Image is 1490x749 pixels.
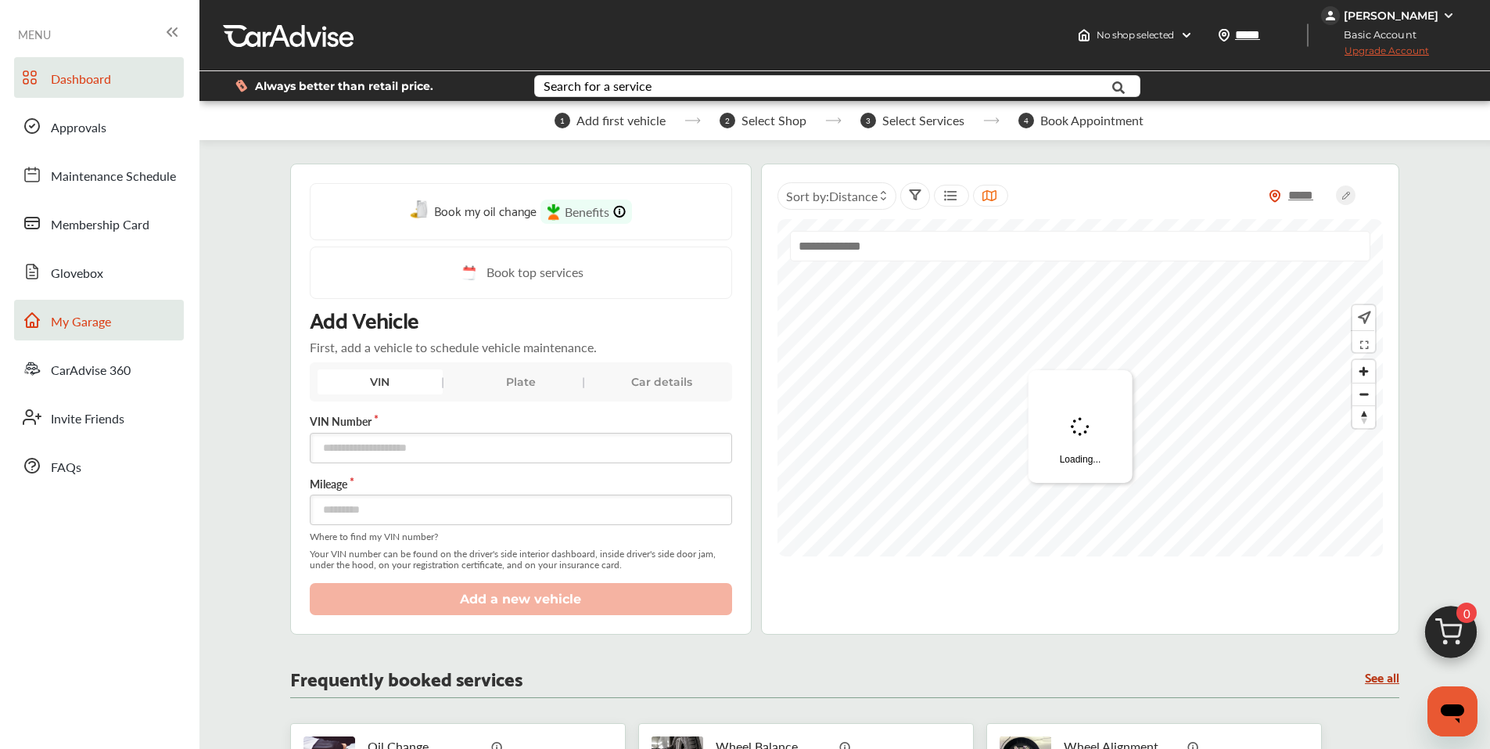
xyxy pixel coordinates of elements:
span: Select Shop [741,113,806,128]
span: Dashboard [51,70,111,90]
span: Add first vehicle [576,113,666,128]
a: FAQs [14,445,184,486]
span: Maintenance Schedule [51,167,176,187]
span: 0 [1456,603,1477,623]
span: Benefits [565,203,609,221]
img: jVpblrzwTbfkPYzPPzSLxeg0AAAAASUVORK5CYII= [1321,6,1340,25]
span: Reset bearing to north [1352,406,1375,428]
a: Approvals [14,106,184,146]
img: header-down-arrow.9dd2ce7d.svg [1180,29,1193,41]
a: Invite Friends [14,397,184,438]
span: Membership Card [51,215,149,236]
span: FAQs [51,458,81,478]
img: cal_icon.0803b883.svg [458,263,479,283]
img: stepper-arrow.e24c07c6.svg [684,117,701,124]
span: Where to find my VIN number? [310,531,732,542]
span: 4 [1018,113,1034,128]
p: First, add a vehicle to schedule vehicle maintenance. [310,338,597,356]
img: oil-change.e5047c97.svg [410,200,430,220]
img: header-home-logo.8d720a4f.svg [1078,29,1090,41]
a: Glovebox [14,251,184,292]
div: VIN [318,369,443,394]
a: CarAdvise 360 [14,348,184,389]
img: recenter.ce011a49.svg [1355,309,1371,326]
img: location_vector.a44bc228.svg [1218,29,1230,41]
span: 3 [860,113,876,128]
div: Search for a service [544,80,652,92]
a: Membership Card [14,203,184,243]
div: Loading... [1029,370,1133,483]
span: MENU [18,28,51,41]
a: See all [1365,670,1399,683]
span: Distance [829,187,878,205]
p: Add Vehicle [310,305,418,332]
span: My Garage [51,312,111,333]
img: dollor_label_vector.a70140d1.svg [235,79,247,92]
label: VIN Number [310,413,732,429]
a: My Garage [14,300,184,340]
img: WGsFRI8htEPBVLJbROoPRyZpYNWhNONpIPPETTm6eUC0GeLEiAAAAAElFTkSuQmCC [1442,9,1455,22]
span: Always better than retail price. [255,81,433,92]
span: Invite Friends [51,409,124,430]
span: Book top services [486,263,583,283]
span: No shop selected [1097,29,1174,41]
span: Book my oil change [434,200,537,221]
iframe: Button to launch messaging window [1427,686,1477,736]
button: Reset bearing to north [1352,405,1375,428]
span: Approvals [51,118,106,139]
button: Zoom in [1352,360,1375,383]
canvas: Map [777,219,1384,556]
span: CarAdvise 360 [51,361,131,381]
a: Book top services [310,247,732,299]
span: Your VIN number can be found on the driver's side interior dashboard, inside driver's side door j... [310,549,732,571]
div: [PERSON_NAME] [1344,9,1438,23]
img: stepper-arrow.e24c07c6.svg [825,117,842,124]
span: Select Services [882,113,964,128]
img: info-Icon.6181e609.svg [613,205,626,218]
span: Glovebox [51,264,103,284]
img: cart_icon.3d0951e8.svg [1413,599,1488,674]
div: Car details [599,369,724,394]
span: 1 [555,113,570,128]
a: Book my oil change [410,200,537,224]
a: Dashboard [14,57,184,98]
label: Mileage [310,476,732,492]
span: 2 [720,113,735,128]
span: Upgrade Account [1321,45,1429,64]
img: instacart-icon.73bd83c2.svg [547,203,561,221]
button: Zoom out [1352,383,1375,405]
div: Plate [458,369,583,394]
span: Sort by : [786,187,878,205]
span: Book Appointment [1040,113,1144,128]
span: Basic Account [1323,27,1428,43]
img: location_vector_orange.38f05af8.svg [1269,189,1281,203]
img: stepper-arrow.e24c07c6.svg [983,117,1000,124]
img: header-divider.bc55588e.svg [1307,23,1309,47]
a: Maintenance Schedule [14,154,184,195]
p: Frequently booked services [290,670,522,685]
